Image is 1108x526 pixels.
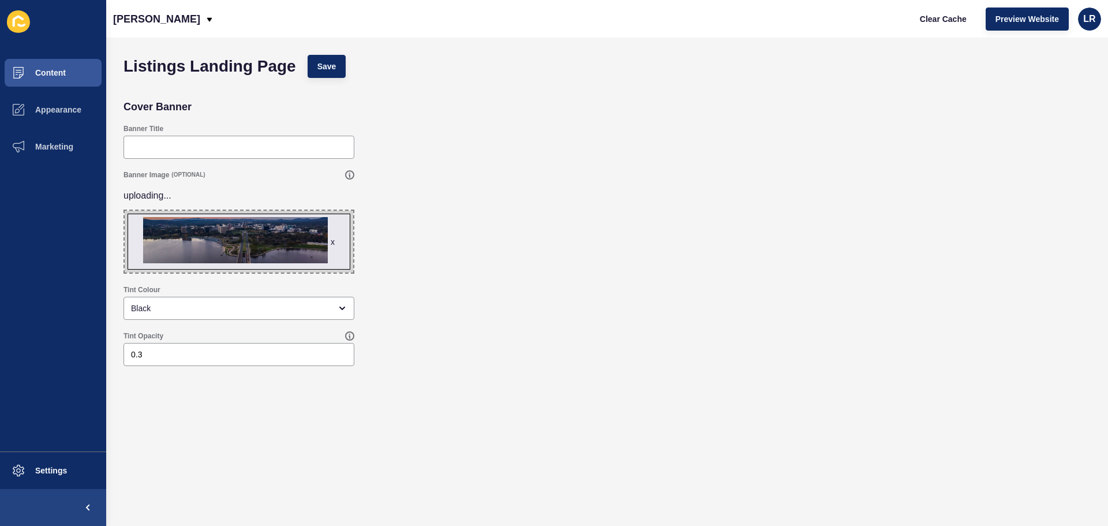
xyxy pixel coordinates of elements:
[123,124,163,133] label: Banner Title
[995,13,1059,25] span: Preview Website
[331,236,335,248] div: x
[123,285,160,294] label: Tint Colour
[123,182,354,210] p: uploading...
[123,170,169,180] label: Banner Image
[308,55,346,78] button: Save
[123,61,296,72] h1: Listings Landing Page
[986,8,1069,31] button: Preview Website
[123,101,192,113] h2: Cover Banner
[920,13,967,25] span: Clear Cache
[910,8,976,31] button: Clear Cache
[123,331,163,341] label: Tint Opacity
[123,297,354,320] div: open menu
[113,5,200,33] p: [PERSON_NAME]
[317,61,336,72] span: Save
[171,171,205,179] span: (OPTIONAL)
[1083,13,1095,25] span: LR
